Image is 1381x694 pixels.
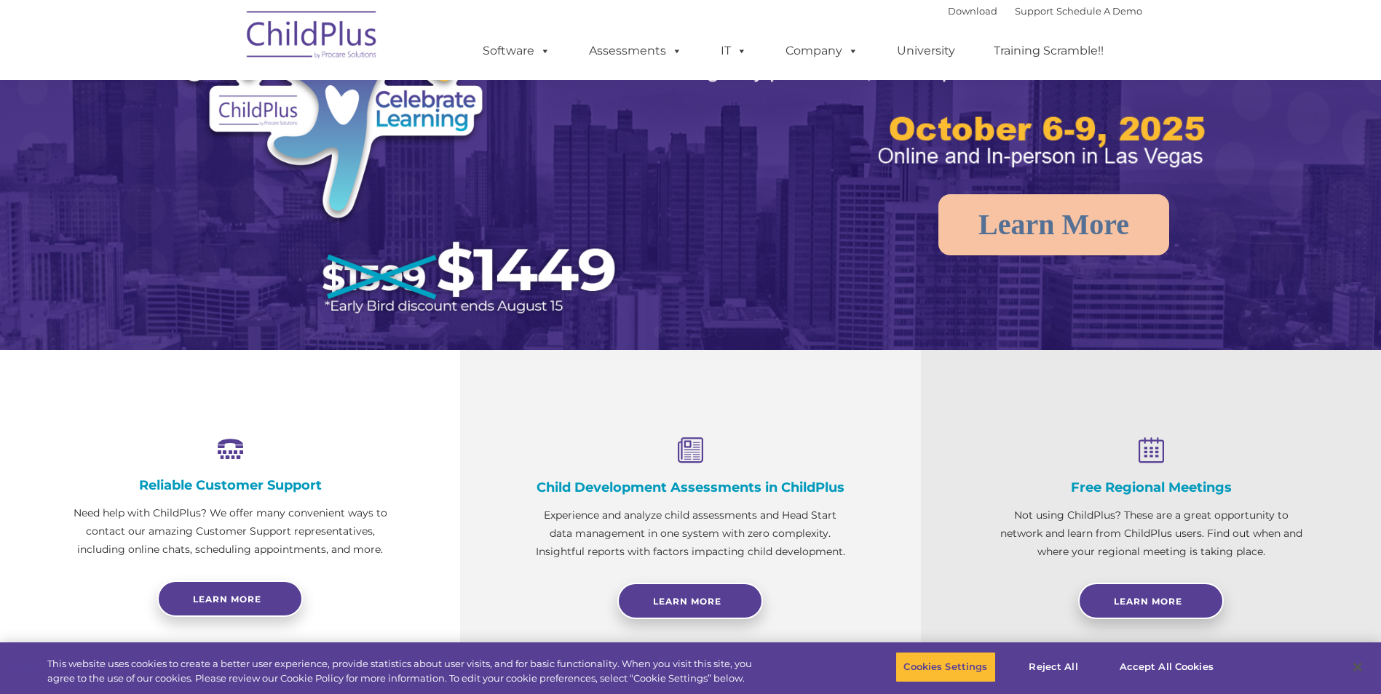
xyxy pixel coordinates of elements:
a: Learn More [1078,583,1224,619]
a: Schedule A Demo [1056,5,1142,17]
button: Accept All Cookies [1112,652,1222,682]
p: Experience and analyze child assessments and Head Start data management in one system with zero c... [533,506,847,561]
a: Assessments [574,36,697,65]
p: Need help with ChildPlus? We offer many convenient ways to contact our amazing Customer Support r... [73,504,387,559]
a: Support [1015,5,1053,17]
button: Reject All [1008,652,1099,682]
a: Software [468,36,565,65]
h4: Reliable Customer Support [73,477,387,493]
span: Learn more [193,594,261,605]
a: Learn More [938,194,1169,255]
a: Download [948,5,997,17]
font: | [948,5,1142,17]
a: Learn more [157,581,303,617]
button: Cookies Settings [895,652,995,682]
a: IT [706,36,761,65]
button: Close [1342,651,1374,683]
h4: Free Regional Meetings [994,479,1308,495]
img: ChildPlus by Procare Solutions [240,1,385,73]
span: Last name [202,96,247,107]
p: Not using ChildPlus? These are a great opportunity to network and learn from ChildPlus users. Fin... [994,506,1308,561]
span: Learn More [653,596,721,607]
a: Training Scramble!! [979,36,1118,65]
a: University [882,36,970,65]
a: Company [771,36,873,65]
span: Learn More [1114,596,1182,607]
span: Phone number [202,156,264,167]
h4: Child Development Assessments in ChildPlus [533,479,847,495]
a: Learn More [617,583,763,619]
div: This website uses cookies to create a better user experience, provide statistics about user visit... [47,657,759,685]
